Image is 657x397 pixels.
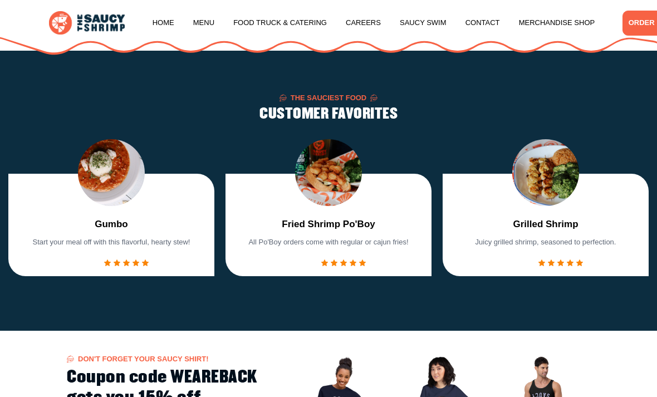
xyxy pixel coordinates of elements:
[291,94,367,101] span: The Sauciest Food
[452,236,639,249] p: Juicy grilled shrimp, seasoned to perfection.
[49,11,125,34] img: logo
[295,139,362,206] img: food Image
[282,217,375,232] a: Fried Shrimp Po'Boy
[259,106,398,122] h2: CUSTOMER FAVORITES
[443,139,649,277] div: 6 / 7
[153,2,174,44] a: Home
[465,2,500,44] a: Contact
[512,139,579,206] img: food Image
[95,217,128,232] a: Gumbo
[78,139,145,206] img: food Image
[193,2,214,44] a: Menu
[346,2,381,44] a: Careers
[67,355,208,362] span: Don't forget your Saucy Shirt!
[18,236,205,249] p: Start your meal off with this flavorful, hearty stew!
[519,2,595,44] a: Merchandise Shop
[233,2,327,44] a: Food Truck & Catering
[8,139,214,277] div: 4 / 7
[225,139,432,277] div: 5 / 7
[235,236,422,249] p: All Po'Boy orders come with regular or cajun fries!
[513,217,578,232] a: Grilled Shrimp
[400,2,447,44] a: Saucy Swim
